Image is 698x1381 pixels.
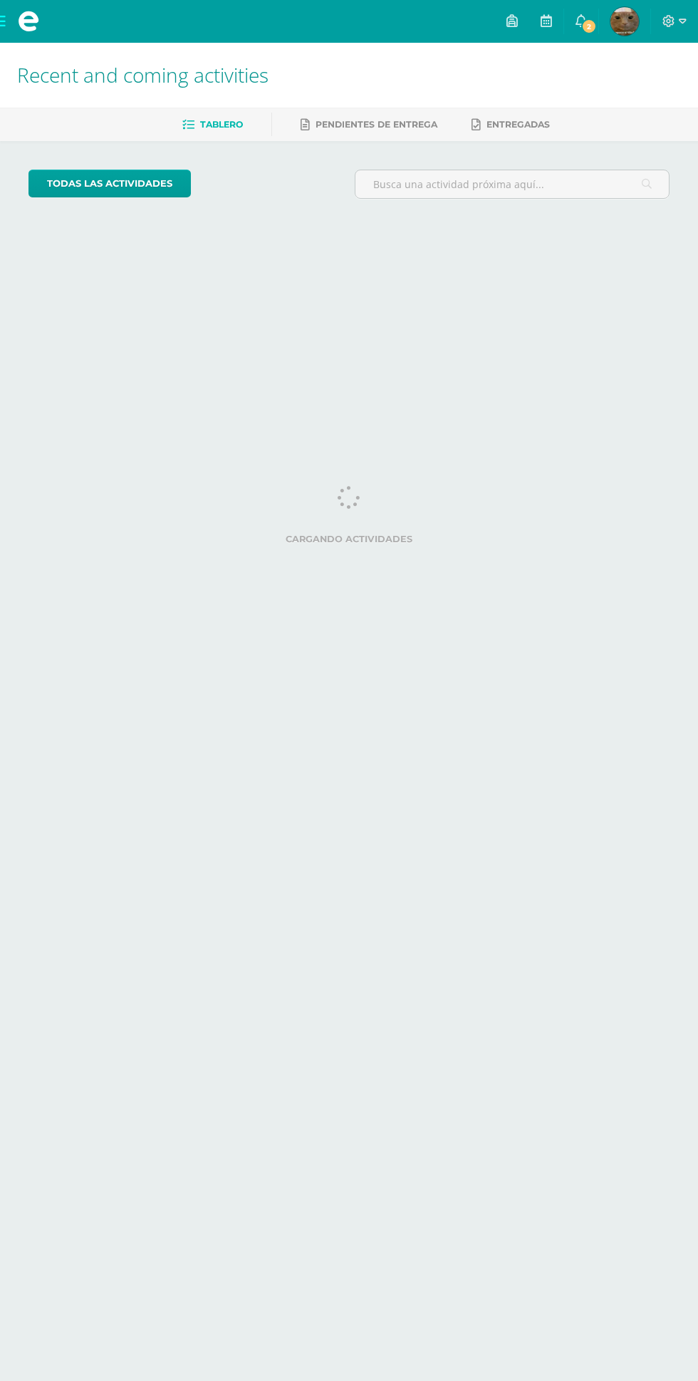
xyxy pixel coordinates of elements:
[355,170,669,198] input: Busca una actividad próxima aquí...
[301,113,437,136] a: Pendientes de entrega
[28,534,670,544] label: Cargando actividades
[200,119,243,130] span: Tablero
[472,113,550,136] a: Entregadas
[316,119,437,130] span: Pendientes de entrega
[182,113,243,136] a: Tablero
[486,119,550,130] span: Entregadas
[28,170,191,197] a: todas las Actividades
[17,61,269,88] span: Recent and coming activities
[581,19,597,34] span: 2
[610,7,639,36] img: 41624ae6fc97805645dd4316afe29cbd.png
